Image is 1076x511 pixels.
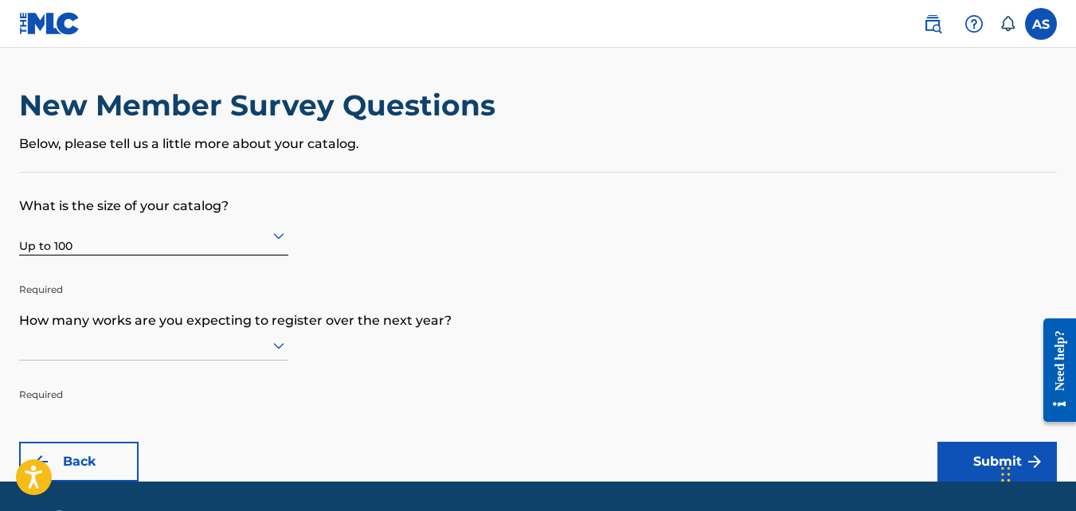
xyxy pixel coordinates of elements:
div: Drag [1001,451,1011,498]
button: Submit [937,442,1057,482]
iframe: Resource Center [1031,306,1076,434]
img: 7ee5dd4eb1f8a8e3ef2f.svg [32,452,51,471]
div: Up to 100 [19,216,288,255]
p: Required [19,364,288,402]
p: Below, please tell us a little more about your catalog. [19,135,1057,154]
a: Public Search [917,8,949,40]
div: Notifications [1000,16,1015,32]
div: Help [958,8,990,40]
div: User Menu [1025,8,1057,40]
p: Required [19,259,288,297]
img: search [923,14,942,33]
img: MLC Logo [19,12,80,35]
button: Back [19,442,139,482]
iframe: Chat Widget [996,435,1076,511]
h2: New Member Survey Questions [19,88,503,123]
p: How many works are you expecting to register over the next year? [19,287,1057,330]
img: help [964,14,984,33]
p: What is the size of your catalog? [19,173,1057,216]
